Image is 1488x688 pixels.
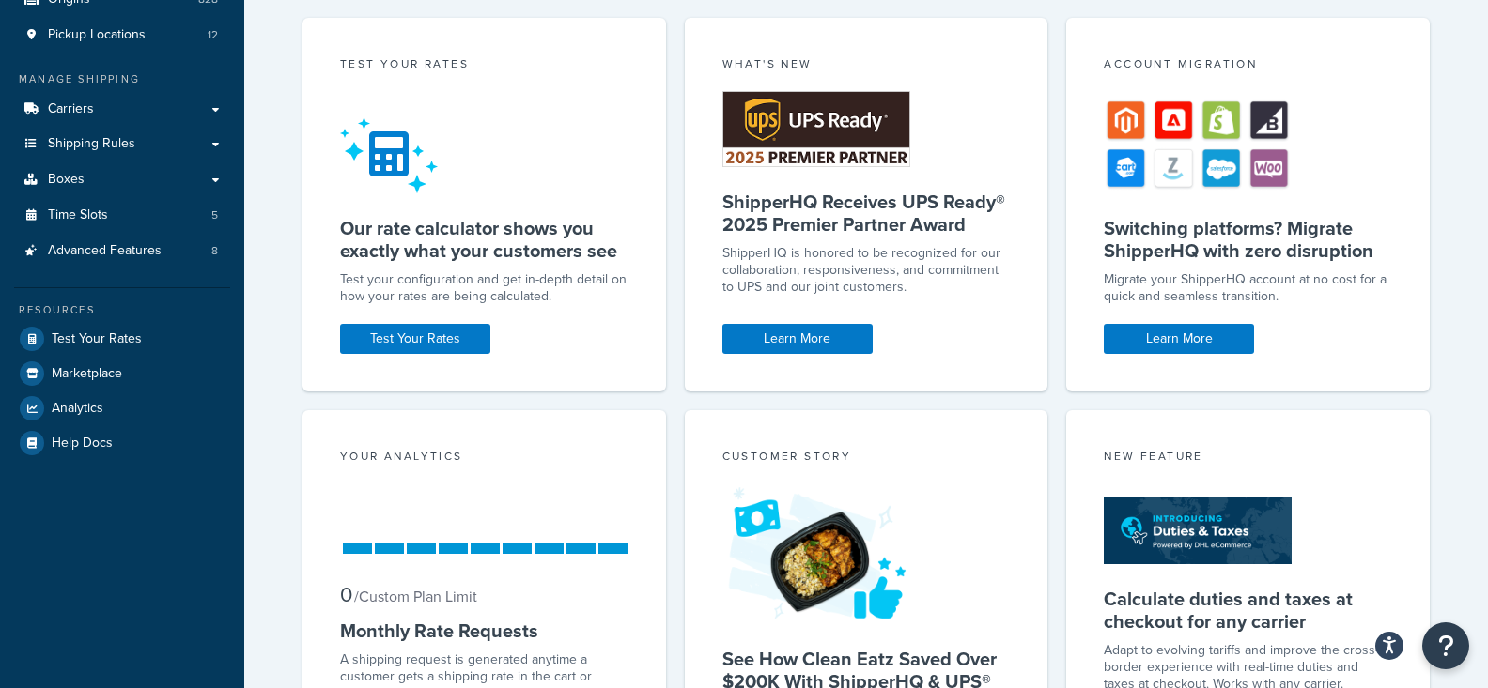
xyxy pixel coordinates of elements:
a: Help Docs [14,426,230,460]
span: 12 [208,27,218,43]
li: Advanced Features [14,234,230,268]
a: Time Slots5 [14,198,230,233]
h5: Our rate calculator shows you exactly what your customers see [340,217,628,262]
a: Marketplace [14,357,230,390]
span: Help Docs [52,436,113,451]
h5: ShipperHQ Receives UPS Ready® 2025 Premier Partner Award [722,191,1011,236]
li: Pickup Locations [14,18,230,53]
div: Test your rates [340,55,628,77]
button: Open Resource Center [1422,622,1469,669]
a: Test Your Rates [340,324,490,354]
span: Marketplace [52,366,122,382]
div: Test your configuration and get in-depth detail on how your rates are being calculated. [340,271,628,305]
a: Advanced Features8 [14,234,230,268]
span: 8 [211,243,218,259]
a: Analytics [14,391,230,425]
a: Test Your Rates [14,322,230,356]
p: ShipperHQ is honored to be recognized for our collaboration, responsiveness, and commitment to UP... [722,245,1011,296]
h5: Calculate duties and taxes at checkout for any carrier [1104,588,1392,633]
span: Boxes [48,172,85,188]
span: 0 [340,579,352,610]
div: Your Analytics [340,448,628,469]
div: What's New [722,55,1011,77]
span: Carriers [48,101,94,117]
span: Analytics [52,401,103,417]
a: Carriers [14,92,230,127]
div: Customer Story [722,448,1011,469]
span: Time Slots [48,207,108,223]
a: Learn More [722,324,873,354]
a: Pickup Locations12 [14,18,230,53]
span: Advanced Features [48,243,162,259]
small: / Custom Plan Limit [354,586,477,607]
a: Boxes [14,162,230,197]
span: Shipping Rules [48,136,135,152]
a: Shipping Rules [14,127,230,161]
div: Account Migration [1104,55,1392,77]
div: Manage Shipping [14,71,230,87]
span: Pickup Locations [48,27,146,43]
div: Migrate your ShipperHQ account at no cost for a quick and seamless transition. [1104,271,1392,305]
span: Test Your Rates [52,331,142,347]
div: Resources [14,302,230,318]
a: Learn More [1104,324,1254,354]
div: New Feature [1104,448,1392,469]
h5: Monthly Rate Requests [340,619,628,642]
span: 5 [211,207,218,223]
li: Time Slots [14,198,230,233]
h5: Switching platforms? Migrate ShipperHQ with zero disruption [1104,217,1392,262]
